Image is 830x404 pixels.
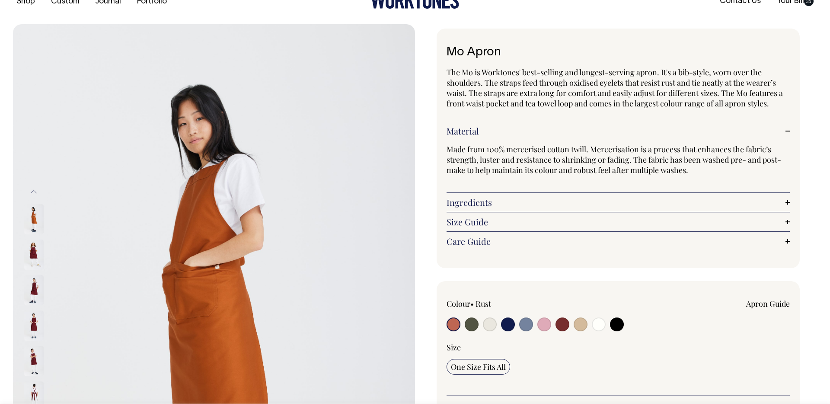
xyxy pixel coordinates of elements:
input: One Size Fits All [447,359,510,375]
span: The Mo is Worktones' best-selling and longest-serving apron. It's a bib-style, worn over the shou... [447,67,783,109]
span: • [470,298,474,309]
img: burgundy [24,311,44,341]
a: Ingredients [447,197,790,208]
span: One Size Fits All [451,362,506,372]
a: Apron Guide [746,298,790,309]
img: burgundy [24,346,44,376]
div: Colour [447,298,584,309]
a: Material [447,126,790,136]
h1: Mo Apron [447,46,790,59]
span: Made from 100% mercerised cotton twill. Mercerisation is a process that enhances the fabric’s str... [447,144,781,175]
img: burgundy [24,275,44,305]
a: Size Guide [447,217,790,227]
a: Care Guide [447,236,790,247]
img: burgundy [24,240,44,270]
div: Size [447,342,790,353]
button: Previous [27,182,40,202]
label: Rust [476,298,491,309]
img: rust [24,204,44,234]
